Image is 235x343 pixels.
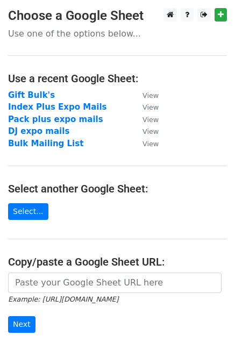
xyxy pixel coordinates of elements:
[143,140,159,148] small: View
[8,8,227,24] h3: Choose a Google Sheet
[8,182,227,195] h4: Select another Google Sheet:
[143,103,159,111] small: View
[8,295,118,303] small: Example: [URL][DOMAIN_NAME]
[132,139,159,148] a: View
[8,102,106,112] a: Index Plus Expo Mails
[8,139,83,148] a: Bulk Mailing List
[8,115,103,124] a: Pack plus expo mails
[8,255,227,268] h4: Copy/paste a Google Sheet URL:
[132,115,159,124] a: View
[8,90,55,100] a: Gift Bulk's
[132,90,159,100] a: View
[8,72,227,85] h4: Use a recent Google Sheet:
[143,127,159,135] small: View
[132,126,159,136] a: View
[8,126,69,136] a: DJ expo mails
[8,28,227,39] p: Use one of the options below...
[143,116,159,124] small: View
[8,316,35,333] input: Next
[8,273,222,293] input: Paste your Google Sheet URL here
[132,102,159,112] a: View
[8,203,48,220] a: Select...
[143,91,159,99] small: View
